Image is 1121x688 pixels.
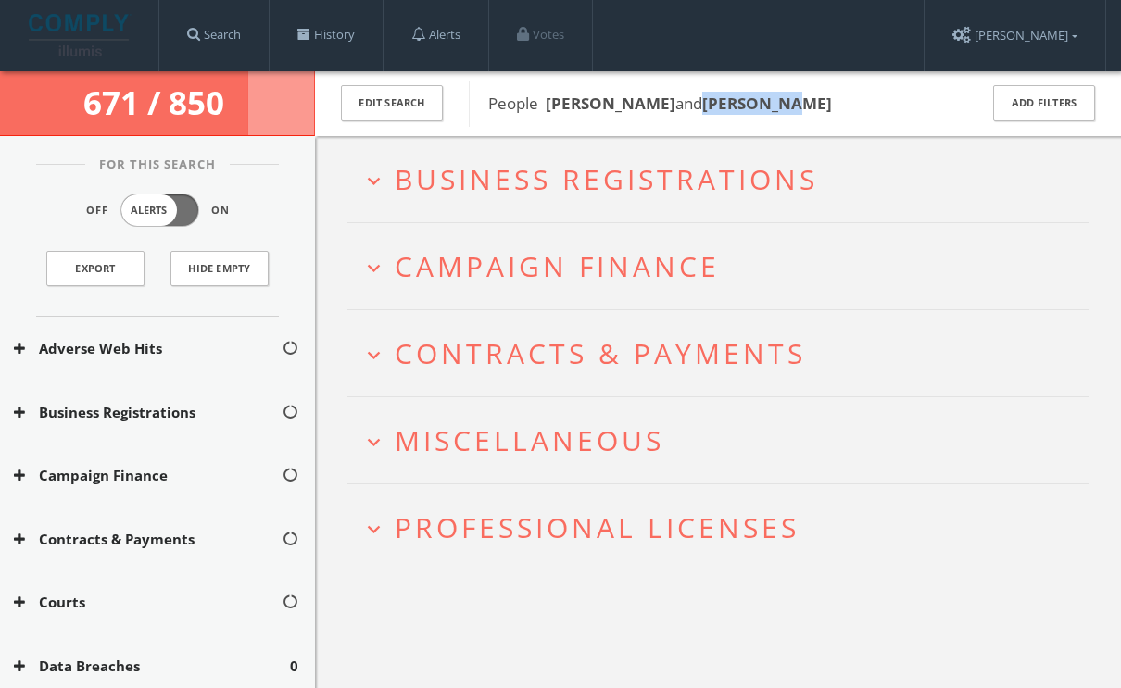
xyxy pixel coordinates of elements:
[14,465,282,486] button: Campaign Finance
[170,251,269,286] button: Hide Empty
[86,203,108,219] span: Off
[361,164,1089,194] button: expand_moreBusiness Registrations
[85,156,230,174] span: For This Search
[546,93,702,114] span: and
[361,256,386,281] i: expand_more
[46,251,145,286] a: Export
[395,421,664,459] span: Miscellaneous
[361,169,386,194] i: expand_more
[395,508,800,546] span: Professional Licenses
[361,338,1089,369] button: expand_moreContracts & Payments
[341,85,443,121] button: Edit Search
[14,592,282,613] button: Courts
[361,343,386,368] i: expand_more
[395,247,720,285] span: Campaign Finance
[395,334,806,372] span: Contracts & Payments
[546,93,675,114] b: [PERSON_NAME]
[488,93,832,114] span: People
[361,517,386,542] i: expand_more
[361,512,1089,543] button: expand_moreProfessional Licenses
[29,14,132,56] img: illumis
[361,430,386,455] i: expand_more
[83,81,232,124] span: 671 / 850
[14,529,282,550] button: Contracts & Payments
[993,85,1095,121] button: Add Filters
[361,425,1089,456] button: expand_moreMiscellaneous
[290,656,298,677] span: 0
[14,656,290,677] button: Data Breaches
[211,203,230,219] span: On
[14,402,282,423] button: Business Registrations
[702,93,832,114] b: [PERSON_NAME]
[14,338,282,359] button: Adverse Web Hits
[361,251,1089,281] button: expand_moreCampaign Finance
[395,160,818,198] span: Business Registrations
